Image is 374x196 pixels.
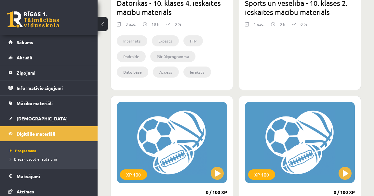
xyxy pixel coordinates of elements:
[17,131,55,137] span: Digitālie materiāli
[8,80,89,95] a: Informatīvie ziņojumi
[10,148,91,153] a: Programma
[254,21,264,31] div: 1 uzd.
[152,21,159,27] p: 18 h
[150,51,195,62] li: Pārlūkprogramma
[7,11,59,28] a: Rīgas 1. Tālmācības vidusskola
[117,67,148,78] li: Datu bāze
[117,35,147,46] li: Internets
[280,21,285,27] p: 0 h
[17,100,53,106] span: Mācību materiāli
[153,67,179,78] li: Access
[17,169,89,184] legend: Maksājumi
[8,111,89,126] a: [DEMOGRAPHIC_DATA]
[17,39,33,45] span: Sākums
[8,96,89,111] a: Mācību materiāli
[10,148,36,153] span: Programma
[10,156,91,162] a: Biežāk uzdotie jautājumi
[8,169,89,184] a: Maksājumi
[152,35,179,46] li: E-pasts
[17,55,32,60] span: Aktuāli
[248,169,275,180] div: XP 100
[8,126,89,141] a: Digitālie materiāli
[17,80,89,95] legend: Informatīvie ziņojumi
[8,50,89,65] a: Aktuāli
[120,169,147,180] div: XP 100
[17,65,89,80] legend: Ziņojumi
[175,21,181,27] p: 0 %
[183,35,203,46] li: FTP
[301,21,307,27] p: 0 %
[126,21,136,31] div: 8 uzd.
[8,35,89,50] a: Sākums
[183,67,211,78] li: Ieraksts
[10,156,57,162] span: Biežāk uzdotie jautājumi
[17,189,34,194] span: Atzīmes
[117,51,146,62] li: Podraide
[8,65,89,80] a: Ziņojumi
[17,116,68,121] span: [DEMOGRAPHIC_DATA]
